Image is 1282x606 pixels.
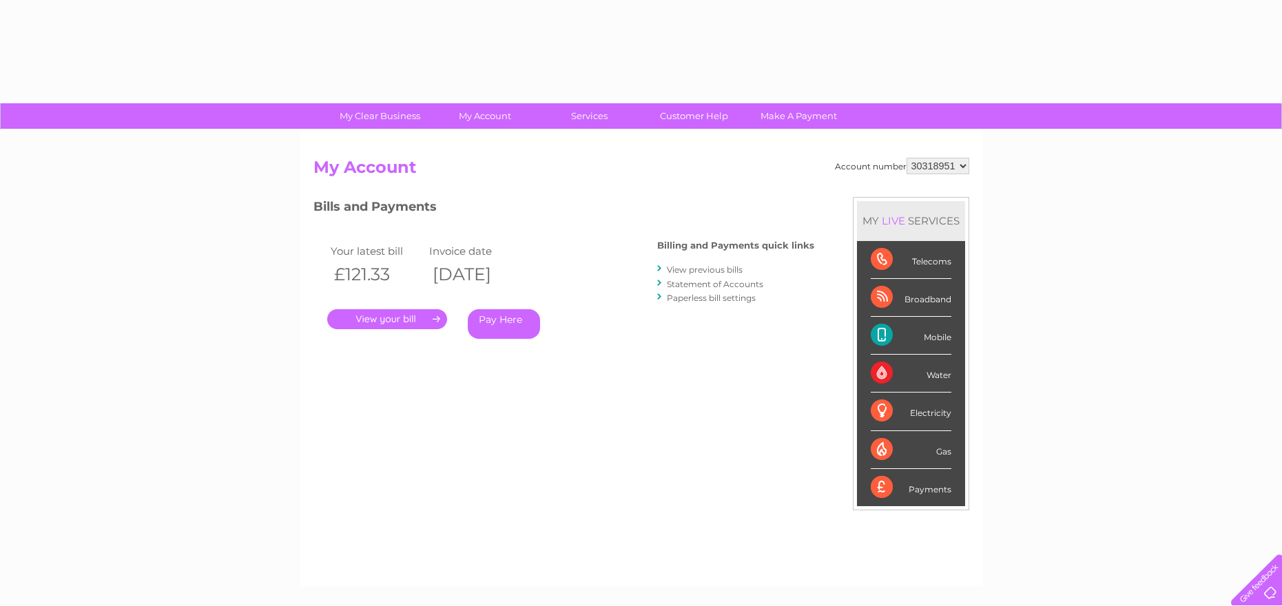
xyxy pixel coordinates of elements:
[871,241,951,279] div: Telecoms
[742,103,856,129] a: Make A Payment
[871,469,951,506] div: Payments
[871,431,951,469] div: Gas
[835,158,969,174] div: Account number
[327,309,447,329] a: .
[426,242,525,260] td: Invoice date
[667,264,743,275] a: View previous bills
[667,279,763,289] a: Statement of Accounts
[323,103,437,129] a: My Clear Business
[327,260,426,289] th: £121.33
[468,309,540,339] a: Pay Here
[871,393,951,430] div: Electricity
[871,317,951,355] div: Mobile
[313,197,814,221] h3: Bills and Payments
[533,103,646,129] a: Services
[879,214,908,227] div: LIVE
[871,279,951,317] div: Broadband
[657,240,814,251] h4: Billing and Payments quick links
[871,355,951,393] div: Water
[857,201,965,240] div: MY SERVICES
[426,260,525,289] th: [DATE]
[313,158,969,184] h2: My Account
[637,103,751,129] a: Customer Help
[667,293,756,303] a: Paperless bill settings
[428,103,541,129] a: My Account
[327,242,426,260] td: Your latest bill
